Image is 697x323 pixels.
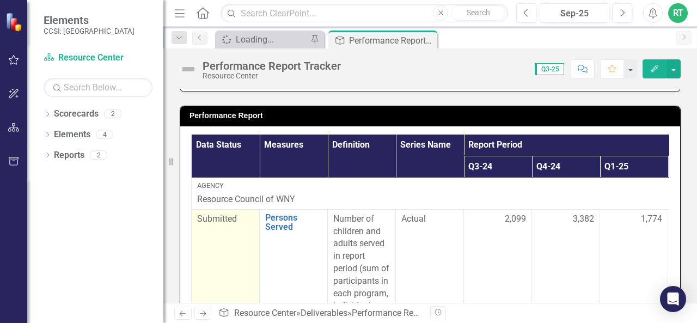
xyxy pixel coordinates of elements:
[218,33,308,46] a: Loading...
[96,130,113,139] div: 4
[540,3,609,23] button: Sep-25
[401,213,458,226] span: Actual
[505,213,526,226] span: 2,099
[44,14,134,27] span: Elements
[352,308,459,318] div: Performance Report Tracker
[349,34,435,47] div: Performance Report Tracker
[5,13,25,32] img: ClearPoint Strategy
[180,60,197,78] img: Not Defined
[44,52,152,64] a: Resource Center
[467,8,490,17] span: Search
[189,112,675,120] h3: Performance Report
[90,150,107,160] div: 2
[54,149,84,162] a: Reports
[197,214,237,224] span: Submitted
[236,33,308,46] div: Loading...
[54,129,90,141] a: Elements
[660,286,686,312] div: Open Intercom Messenger
[218,307,422,320] div: » »
[44,27,134,35] small: CCSI: [GEOGRAPHIC_DATA]
[543,7,606,20] div: Sep-25
[221,4,508,23] input: Search ClearPoint...
[535,63,564,75] span: Q3-25
[668,3,688,23] button: RT
[44,78,152,97] input: Search Below...
[234,308,296,318] a: Resource Center
[104,109,121,119] div: 2
[573,213,594,226] span: 3,382
[265,213,322,232] a: Persons Served
[641,213,662,226] span: 1,774
[54,108,99,120] a: Scorecards
[451,5,505,21] button: Search
[203,60,341,72] div: Performance Report Tracker
[203,72,341,80] div: Resource Center
[301,308,347,318] a: Deliverables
